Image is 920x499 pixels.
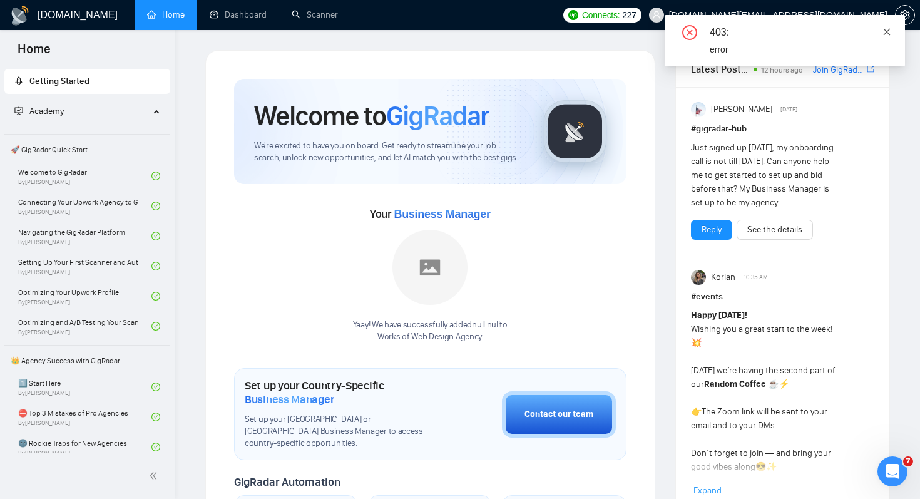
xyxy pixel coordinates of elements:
[896,10,914,20] span: setting
[394,208,490,220] span: Business Manager
[744,272,768,283] span: 10:35 AM
[8,40,61,66] span: Home
[882,28,891,36] span: close
[877,456,907,486] iframe: Intercom live chat
[151,443,160,451] span: check-circle
[149,470,161,482] span: double-left
[691,290,874,304] h1: # events
[18,312,151,340] a: Optimizing and A/B Testing Your Scanner for Better ResultsBy[PERSON_NAME]
[151,262,160,270] span: check-circle
[682,25,697,40] span: close-circle
[254,99,489,133] h1: Welcome to
[768,379,779,389] span: ☕
[234,475,340,489] span: GigRadar Automation
[245,393,334,406] span: Business Manager
[693,485,722,496] span: Expand
[18,162,151,190] a: Welcome to GigRadarBy[PERSON_NAME]
[691,406,702,417] span: 👉
[702,223,722,237] a: Reply
[704,379,766,389] strong: Random Coffee
[4,69,170,94] li: Getting Started
[151,292,160,301] span: check-circle
[6,348,169,373] span: 👑 Agency Success with GigRadar
[691,220,732,240] button: Reply
[370,207,491,221] span: Your
[691,141,838,210] div: Just signed up [DATE], my onboarding call is not till [DATE]. Can anyone help me to get started t...
[292,9,338,20] a: searchScanner
[151,413,160,421] span: check-circle
[691,122,874,136] h1: # gigradar-hub
[254,140,524,164] span: We're excited to have you on board. Get ready to streamline your job search, unlock new opportuni...
[14,106,23,115] span: fund-projection-screen
[568,10,578,20] img: upwork-logo.png
[392,230,468,305] img: placeholder.png
[29,106,64,116] span: Academy
[147,9,185,20] a: homeHome
[691,310,747,321] strong: Happy [DATE]!
[18,252,151,280] a: Setting Up Your First Scanner and Auto-BidderBy[PERSON_NAME]
[210,9,267,20] a: dashboardDashboard
[544,100,606,163] img: gigradar-logo.png
[691,337,702,348] span: 💥
[18,222,151,250] a: Navigating the GigRadar PlatformBy[PERSON_NAME]
[895,5,915,25] button: setting
[18,403,151,431] a: ⛔ Top 3 Mistakes of Pro AgenciesBy[PERSON_NAME]
[711,103,772,116] span: [PERSON_NAME]
[780,104,797,115] span: [DATE]
[14,76,23,85] span: rocket
[766,461,777,472] span: ✨
[353,331,508,343] p: Works of Web Design Agency .
[151,383,160,391] span: check-circle
[151,322,160,331] span: check-circle
[691,270,706,285] img: Korlan
[151,202,160,210] span: check-circle
[245,379,439,406] h1: Set up your Country-Specific
[582,8,620,22] span: Connects:
[895,10,915,20] a: setting
[14,106,64,116] span: Academy
[710,25,890,40] div: 403:
[245,414,439,450] span: Set up your [GEOGRAPHIC_DATA] or [GEOGRAPHIC_DATA] Business Manager to access country-specific op...
[747,223,802,237] a: See the details
[151,232,160,240] span: check-circle
[779,379,789,389] span: ⚡
[737,220,813,240] button: See the details
[18,282,151,310] a: Optimizing Your Upwork ProfileBy[PERSON_NAME]
[524,408,593,421] div: Contact our team
[710,43,890,56] div: error
[622,8,636,22] span: 227
[10,6,30,26] img: logo
[18,192,151,220] a: Connecting Your Upwork Agency to GigRadarBy[PERSON_NAME]
[386,99,489,133] span: GigRadar
[18,433,151,461] a: 🌚 Rookie Traps for New AgenciesBy[PERSON_NAME]
[711,270,735,284] span: Korlan
[18,373,151,401] a: 1️⃣ Start HereBy[PERSON_NAME]
[6,137,169,162] span: 🚀 GigRadar Quick Start
[652,11,661,19] span: user
[151,172,160,180] span: check-circle
[691,102,706,117] img: Anisuzzaman Khan
[755,461,766,472] span: 😎
[903,456,913,466] span: 7
[353,319,508,343] div: Yaay! We have successfully added null null to
[29,76,89,86] span: Getting Started
[502,391,616,438] button: Contact our team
